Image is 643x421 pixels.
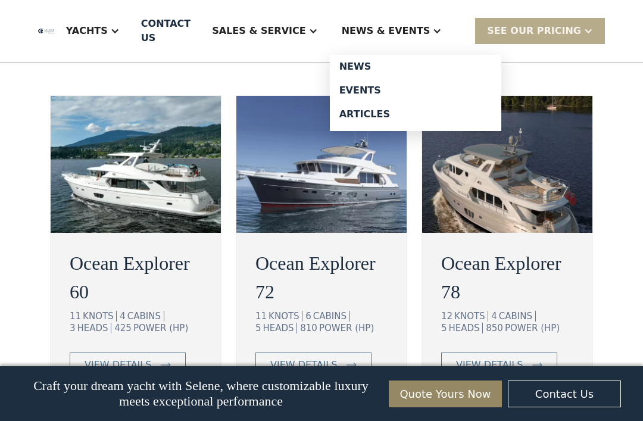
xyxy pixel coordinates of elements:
div: 6 [305,311,311,322]
div: Yachts [54,7,132,55]
img: ocean going trawler [422,96,592,233]
div: HEADS [449,323,483,333]
div: view details [456,358,523,372]
div: SEE Our Pricing [475,18,605,43]
div: 12 [441,311,452,322]
div: Events [339,86,492,95]
div: KNOTS [269,311,302,322]
div: News & EVENTS [342,24,430,38]
img: ocean going trawler [236,96,407,233]
div: 3 [70,323,76,333]
a: News [330,55,501,79]
div: News [339,62,492,71]
div: CABINS [127,311,164,322]
a: Ocean Explorer 60 [70,249,202,306]
div: Sales & Service [212,24,305,38]
div: News & EVENTS [330,7,454,55]
div: 5 [441,323,447,333]
a: Ocean Explorer 72 [255,249,388,306]
div: 4 [491,311,497,322]
div: view details [85,358,151,372]
img: icon [161,363,171,367]
div: POWER (HP) [133,323,188,333]
div: 5 [255,323,261,333]
div: Yachts [66,24,108,38]
img: ocean going trawler [51,96,221,233]
a: Articles [330,102,501,126]
div: 4 [120,311,126,322]
a: view details [255,353,372,378]
div: 425 [114,323,132,333]
div: HEADS [77,323,112,333]
div: Contact US [141,17,191,45]
img: icon [532,363,542,367]
div: HEADS [263,323,298,333]
div: POWER (HP) [505,323,560,333]
div: Sales & Service [200,7,329,55]
a: Events [330,79,501,102]
nav: News & EVENTS [330,55,501,131]
div: CABINS [313,311,350,322]
div: 11 [255,311,267,322]
div: 11 [70,311,81,322]
div: SEE Our Pricing [487,24,581,38]
div: CABINS [499,311,536,322]
a: Quote Yours Now [389,381,502,407]
div: Articles [339,110,492,119]
div: 810 [300,323,317,333]
a: Ocean Explorer 78 [441,249,573,306]
p: Craft your dream yacht with Selene, where customizable luxury meets exceptional performance [22,378,380,409]
a: Contact Us [508,381,621,407]
a: view details [70,353,186,378]
a: view details [441,353,557,378]
img: icon [347,363,357,367]
div: 850 [486,323,503,333]
div: KNOTS [83,311,117,322]
div: view details [270,358,337,372]
div: KNOTS [454,311,488,322]
img: logo [38,29,54,34]
div: POWER (HP) [319,323,374,333]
